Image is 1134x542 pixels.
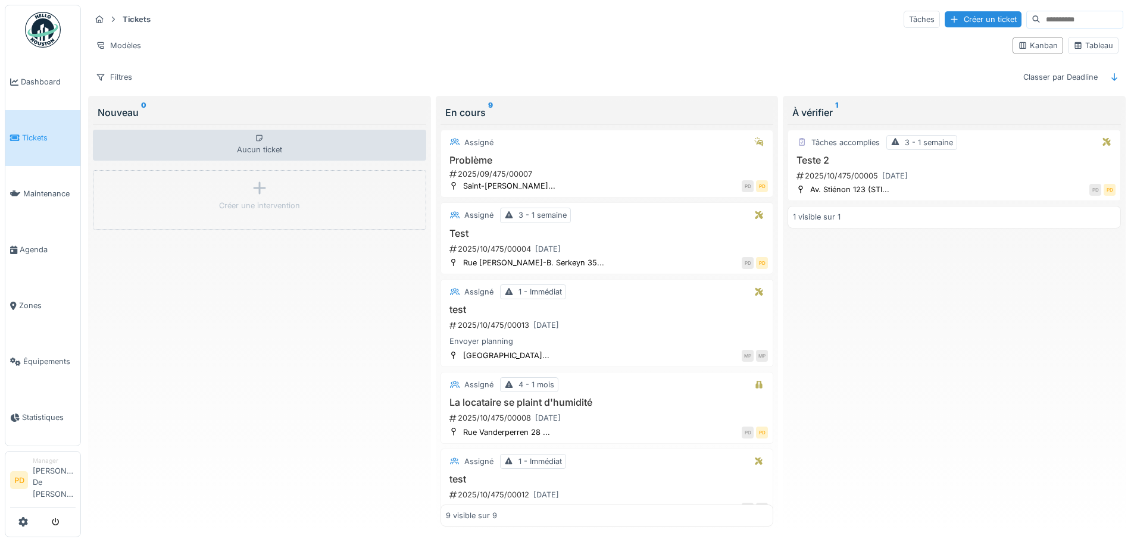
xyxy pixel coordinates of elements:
[1018,40,1058,51] div: Kanban
[463,257,604,268] div: Rue [PERSON_NAME]-B. Serkeyn 35...
[446,304,769,315] h3: test
[533,319,559,331] div: [DATE]
[445,105,769,120] div: En cours
[756,427,768,438] div: PD
[21,76,76,87] span: Dashboard
[793,211,841,223] div: 1 visible sur 1
[219,200,300,211] div: Créer une intervention
[5,54,80,110] a: Dashboard
[795,168,1116,183] div: 2025/10/475/00005
[793,155,1116,166] h3: Teste 2
[90,68,138,86] div: Filtres
[446,228,769,239] h3: Test
[533,489,559,500] div: [DATE]
[463,427,550,438] div: Rue Vanderperren 28 ...
[463,350,549,361] div: [GEOGRAPHIC_DATA]...
[756,257,768,269] div: PD
[23,356,76,367] span: Équipements
[792,105,1116,120] div: À vérifier
[488,105,493,120] sup: 9
[756,350,768,362] div: MP
[448,411,769,425] div: 2025/10/475/00008
[448,318,769,333] div: 2025/10/475/00013
[5,110,80,166] a: Tickets
[25,12,61,48] img: Badge_color-CXgf-gQk.svg
[5,334,80,390] a: Équipements
[756,503,768,515] div: MP
[835,105,838,120] sup: 1
[463,503,524,514] div: Viva Jette (VIVA)
[464,456,493,467] div: Assigné
[535,243,561,255] div: [DATE]
[446,510,497,521] div: 9 visible sur 9
[905,137,953,148] div: 3 - 1 semaine
[141,105,146,120] sup: 0
[5,222,80,278] a: Agenda
[448,242,769,256] div: 2025/10/475/00004
[810,184,889,195] div: Av. Stiénon 123 (STI...
[464,379,493,390] div: Assigné
[518,379,554,390] div: 4 - 1 mois
[945,11,1021,27] div: Créer un ticket
[518,286,562,297] div: 1 - Immédiat
[90,37,146,54] div: Modèles
[93,130,426,161] div: Aucun ticket
[882,170,908,181] div: [DATE]
[23,188,76,199] span: Maintenance
[1073,40,1113,51] div: Tableau
[742,257,754,269] div: PD
[464,137,493,148] div: Assigné
[464,286,493,297] div: Assigné
[446,155,769,166] h3: Problème
[446,397,769,408] h3: La locataire se plaint d'humidité
[22,412,76,423] span: Statistiques
[742,427,754,438] div: PD
[118,14,155,25] strong: Tickets
[756,180,768,192] div: PD
[464,209,493,221] div: Assigné
[5,278,80,334] a: Zones
[22,132,76,143] span: Tickets
[535,412,561,424] div: [DATE]
[33,456,76,465] div: Manager
[10,471,28,489] li: PD
[19,300,76,311] span: Zones
[1089,184,1101,196] div: PD
[5,390,80,446] a: Statistiques
[518,209,567,221] div: 3 - 1 semaine
[448,168,769,180] div: 2025/09/475/00007
[811,137,880,148] div: Tâches accomplies
[742,180,754,192] div: PD
[20,244,76,255] span: Agenda
[446,474,769,485] h3: test
[1018,68,1103,86] div: Classer par Deadline
[5,166,80,222] a: Maintenance
[446,336,769,347] div: Envoyer planning
[10,456,76,507] a: PD Manager[PERSON_NAME] De [PERSON_NAME]
[448,487,769,502] div: 2025/10/475/00012
[98,105,421,120] div: Nouveau
[742,503,754,515] div: MP
[1104,184,1116,196] div: PD
[742,350,754,362] div: MP
[33,456,76,505] li: [PERSON_NAME] De [PERSON_NAME]
[904,11,940,28] div: Tâches
[518,456,562,467] div: 1 - Immédiat
[463,180,555,192] div: Saint-[PERSON_NAME]...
